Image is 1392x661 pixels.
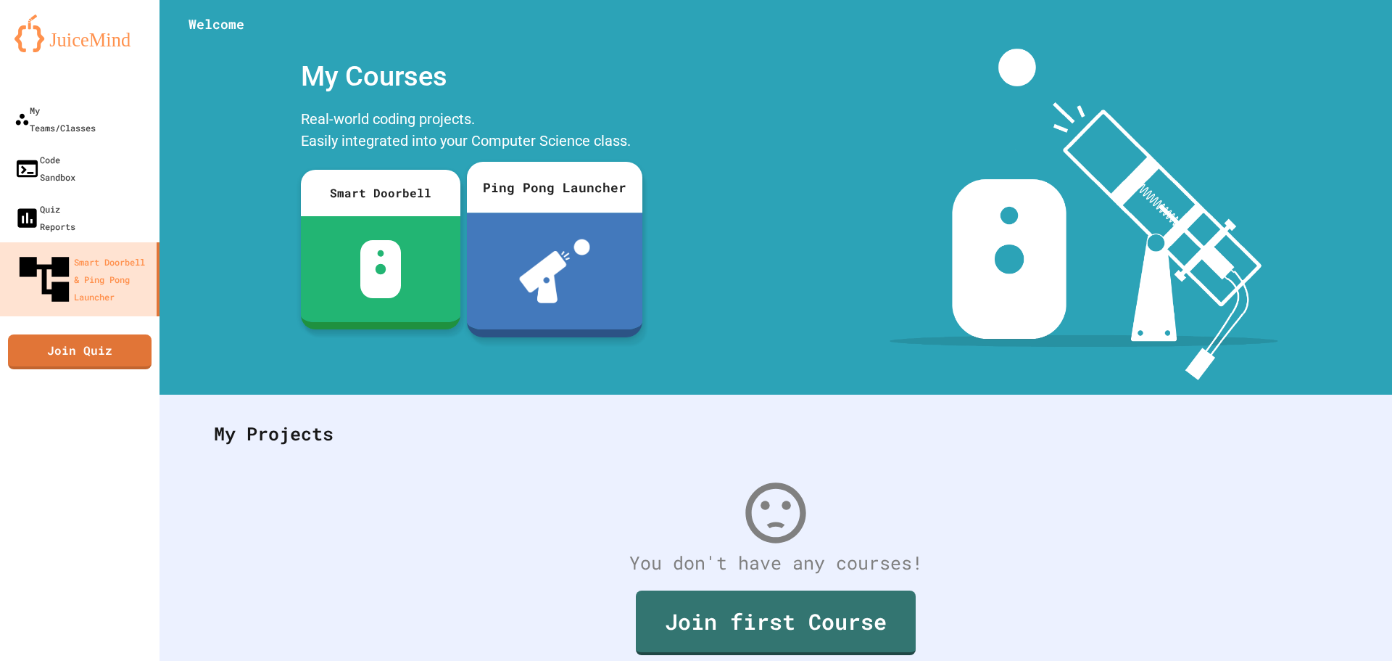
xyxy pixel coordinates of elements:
div: Smart Doorbell [301,170,460,216]
img: banner-image-my-projects.png [890,49,1278,380]
img: sdb-white.svg [360,240,402,298]
div: My Projects [199,406,1352,462]
div: Smart Doorbell & Ping Pong Launcher [14,250,151,309]
div: Quiz Reports [14,200,75,235]
div: You don't have any courses! [199,549,1352,577]
div: Real-world coding projects. Easily integrated into your Computer Science class. [294,104,642,159]
img: ppl-with-ball.png [519,239,590,303]
a: Join first Course [636,591,916,655]
img: logo-orange.svg [14,15,145,52]
div: My Courses [294,49,642,104]
a: Join Quiz [8,334,152,369]
div: Ping Pong Launcher [467,162,642,213]
div: Code Sandbox [14,151,75,186]
div: My Teams/Classes [14,102,96,136]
